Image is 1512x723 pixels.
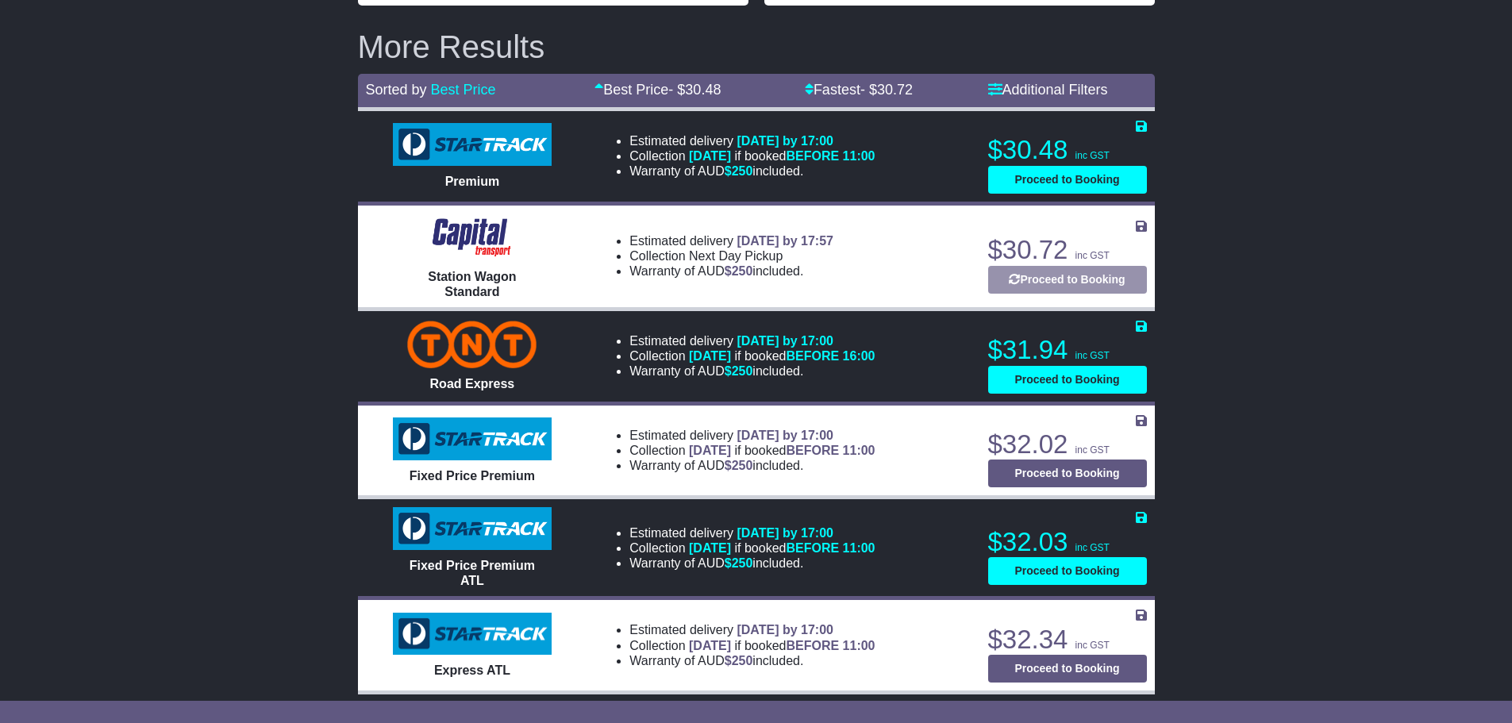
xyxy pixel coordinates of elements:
[629,638,875,653] li: Collection
[988,234,1147,266] p: $30.72
[689,149,731,163] span: [DATE]
[407,321,537,368] img: TNT Domestic: Road Express
[358,29,1155,64] h2: More Results
[629,233,833,248] li: Estimated delivery
[786,444,839,457] span: BEFORE
[988,134,1147,166] p: $30.48
[725,264,753,278] span: $
[725,459,753,472] span: $
[410,559,535,587] span: Fixed Price Premium ATL
[366,82,427,98] span: Sorted by
[430,377,515,390] span: Road Express
[629,428,875,443] li: Estimated delivery
[988,557,1147,585] button: Proceed to Booking
[629,163,875,179] li: Warranty of AUD included.
[434,663,510,677] span: Express ATL
[737,334,833,348] span: [DATE] by 17:00
[860,82,913,98] span: - $
[689,349,875,363] span: if booked
[988,82,1108,98] a: Additional Filters
[689,349,731,363] span: [DATE]
[445,175,499,188] span: Premium
[629,133,875,148] li: Estimated delivery
[732,459,753,472] span: 250
[425,213,518,261] img: CapitalTransport: Station Wagon Standard
[428,270,516,298] span: Station Wagon Standard
[988,655,1147,683] button: Proceed to Booking
[732,164,753,178] span: 250
[689,149,875,163] span: if booked
[786,639,839,652] span: BEFORE
[393,417,552,460] img: StarTrack: Fixed Price Premium
[629,348,875,363] li: Collection
[786,541,839,555] span: BEFORE
[843,444,875,457] span: 11:00
[786,349,839,363] span: BEFORE
[988,624,1147,656] p: $32.34
[725,654,753,667] span: $
[1075,542,1110,553] span: inc GST
[786,149,839,163] span: BEFORE
[843,349,875,363] span: 16:00
[629,148,875,163] li: Collection
[689,541,731,555] span: [DATE]
[725,164,753,178] span: $
[689,639,731,652] span: [DATE]
[1075,640,1110,651] span: inc GST
[629,363,875,379] li: Warranty of AUD included.
[629,540,875,556] li: Collection
[988,334,1147,366] p: $31.94
[629,525,875,540] li: Estimated delivery
[629,263,833,279] li: Warranty of AUD included.
[1075,150,1110,161] span: inc GST
[410,469,535,483] span: Fixed Price Premium
[988,429,1147,460] p: $32.02
[393,123,552,166] img: StarTrack: Premium
[725,364,753,378] span: $
[737,234,833,248] span: [DATE] by 17:57
[877,82,913,98] span: 30.72
[732,556,753,570] span: 250
[594,82,721,98] a: Best Price- $30.48
[843,149,875,163] span: 11:00
[431,82,496,98] a: Best Price
[689,541,875,555] span: if booked
[737,429,833,442] span: [DATE] by 17:00
[689,249,783,263] span: Next Day Pickup
[629,556,875,571] li: Warranty of AUD included.
[393,613,552,656] img: StarTrack: Express ATL
[732,264,753,278] span: 250
[988,460,1147,487] button: Proceed to Booking
[1075,350,1110,361] span: inc GST
[805,82,913,98] a: Fastest- $30.72
[689,639,875,652] span: if booked
[843,541,875,555] span: 11:00
[629,622,875,637] li: Estimated delivery
[732,654,753,667] span: 250
[629,248,833,263] li: Collection
[988,166,1147,194] button: Proceed to Booking
[629,333,875,348] li: Estimated delivery
[725,556,753,570] span: $
[737,623,833,636] span: [DATE] by 17:00
[689,444,731,457] span: [DATE]
[988,366,1147,394] button: Proceed to Booking
[629,458,875,473] li: Warranty of AUD included.
[685,82,721,98] span: 30.48
[737,134,833,148] span: [DATE] by 17:00
[689,444,875,457] span: if booked
[988,526,1147,558] p: $32.03
[1075,250,1110,261] span: inc GST
[1075,444,1110,456] span: inc GST
[629,443,875,458] li: Collection
[737,526,833,540] span: [DATE] by 17:00
[668,82,721,98] span: - $
[843,639,875,652] span: 11:00
[732,364,753,378] span: 250
[988,266,1147,294] button: Proceed to Booking
[629,653,875,668] li: Warranty of AUD included.
[393,507,552,550] img: StarTrack: Fixed Price Premium ATL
